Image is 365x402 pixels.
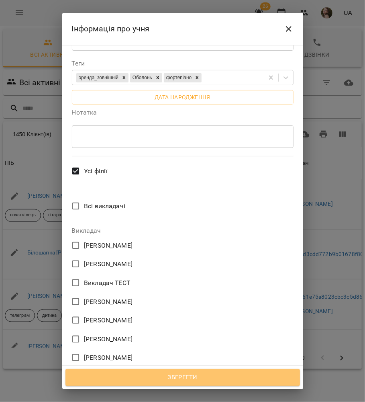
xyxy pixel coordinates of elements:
[72,109,294,116] label: Нотатка
[74,372,291,383] span: Зберегти
[130,73,153,82] div: Оболонь
[84,201,125,211] span: Всі викладачі
[84,316,133,325] span: [PERSON_NAME]
[84,259,133,269] span: [PERSON_NAME]
[78,92,287,102] span: Дата народження
[164,73,193,82] div: фортепіано
[84,166,107,176] span: Усі філії
[84,334,133,344] span: [PERSON_NAME]
[76,73,120,82] div: оренда_зовнішній
[72,23,150,35] h6: Інформація про учня
[84,297,133,307] span: [PERSON_NAME]
[84,278,130,288] span: Викладач ТЕСТ
[72,228,294,234] label: Викладач
[72,90,294,105] button: Дата народження
[72,60,294,67] label: Теги
[279,19,298,39] button: Close
[84,353,133,363] span: [PERSON_NAME]
[84,241,133,250] span: [PERSON_NAME]
[65,369,300,386] button: Зберегти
